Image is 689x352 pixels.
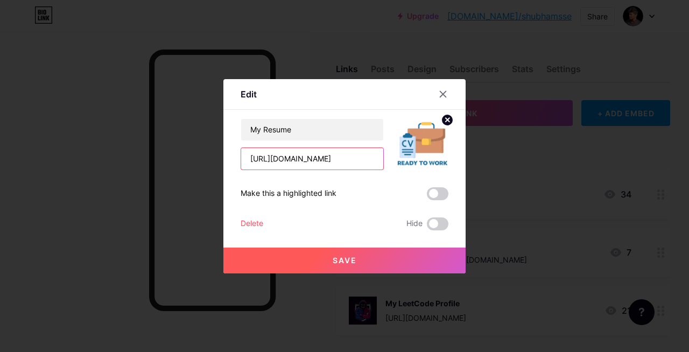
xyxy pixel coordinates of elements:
div: Make this a highlighted link [241,187,336,200]
div: Delete [241,217,263,230]
input: URL [241,148,383,170]
span: Save [333,256,357,265]
span: Hide [406,217,423,230]
input: Title [241,119,383,140]
div: Edit [241,88,257,101]
button: Save [223,248,466,273]
img: link_thumbnail [397,118,448,170]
